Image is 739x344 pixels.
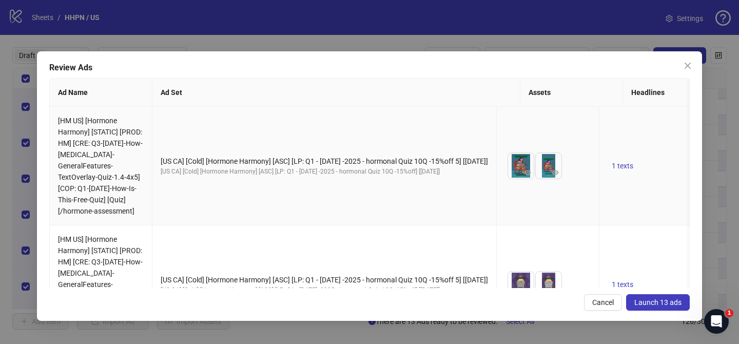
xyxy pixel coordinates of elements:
[536,153,561,179] img: Asset 2
[520,79,623,107] th: Assets
[161,156,488,167] div: [US CA] [Cold] [Hormone Harmony] [ASC] [LP: Q1 - [DATE] -2025 - hormonal Quiz 10Q -15%off 5] [[DA...
[549,285,561,297] button: Preview
[552,169,559,176] span: eye
[634,298,682,307] span: Launch 13 ads
[536,272,561,297] img: Asset 2
[58,117,143,215] span: [HM US] [Hormone Harmony] [STATIC] [PROD: HM] [CRE: Q3-[DATE]-How-[MEDICAL_DATA]-GeneralFeatures-...
[524,288,531,295] span: eye
[50,79,152,107] th: Ad Name
[552,288,559,295] span: eye
[623,79,726,107] th: Headlines
[161,274,488,285] div: [US CA] [Cold] [Hormone Harmony] [ASC] [LP: Q1 - [DATE] -2025 - hormonal Quiz 10Q -15%off 5] [[DA...
[612,280,633,289] span: 1 texts
[49,62,690,74] div: Review Ads
[608,278,637,291] button: 1 texts
[725,309,733,317] span: 1
[521,166,534,179] button: Preview
[161,285,488,295] div: [US CA] [Cold] [Hormone Harmony] [ASC] [LP: Q1 - [DATE] -2025 - hormonal Quiz 10Q -15%off] [[DATE]]
[592,298,614,307] span: Cancel
[684,62,692,70] span: close
[584,294,622,311] button: Cancel
[524,169,531,176] span: eye
[608,160,637,172] button: 1 texts
[679,58,696,74] button: Close
[508,153,534,179] img: Asset 1
[704,309,729,334] iframe: Intercom live chat
[58,235,143,334] span: [HM US] [Hormone Harmony] [STATIC] [PROD: HM] [CRE: Q3-[DATE]-How-[MEDICAL_DATA]-GeneralFeatures-...
[549,166,561,179] button: Preview
[152,79,520,107] th: Ad Set
[508,272,534,297] img: Asset 1
[521,285,534,297] button: Preview
[626,294,690,311] button: Launch 13 ads
[161,167,488,177] div: [US CA] [Cold] [Hormone Harmony] [ASC] [LP: Q1 - [DATE] -2025 - hormonal Quiz 10Q -15%off] [[DATE]]
[612,162,633,170] span: 1 texts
